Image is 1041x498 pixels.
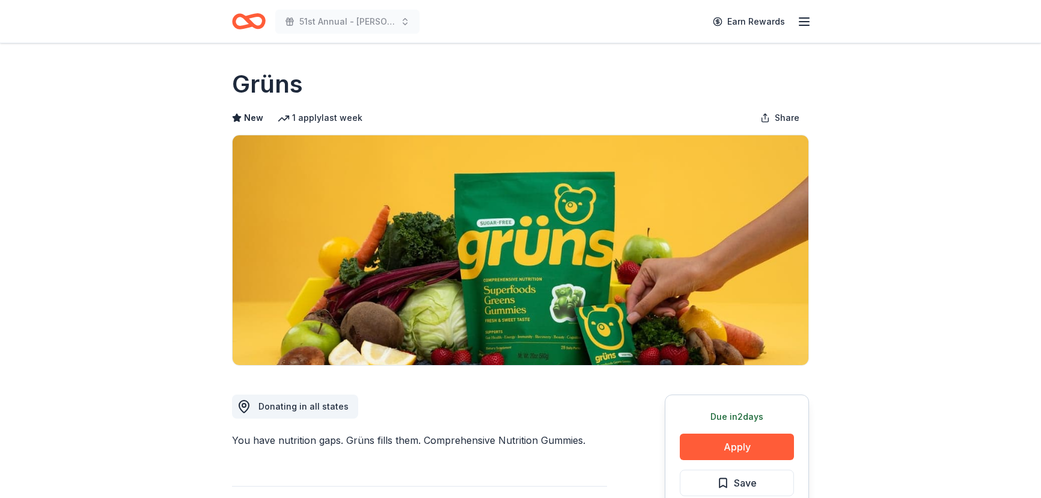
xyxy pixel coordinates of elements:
a: Home [232,7,266,35]
button: Share [751,106,809,130]
span: 51st Annual - [PERSON_NAME] Township Volunteer Fire Company Hog Roast Fundraiser [299,14,395,29]
span: Share [775,111,799,125]
button: 51st Annual - [PERSON_NAME] Township Volunteer Fire Company Hog Roast Fundraiser [275,10,420,34]
div: You have nutrition gaps. Grüns fills them. Comprehensive Nutrition Gummies. [232,433,607,447]
span: Save [734,475,757,491]
span: New [244,111,263,125]
a: Earn Rewards [706,11,792,32]
h1: Grüns [232,67,303,101]
div: Due in 2 days [680,410,794,424]
div: 1 apply last week [278,111,362,125]
button: Apply [680,434,794,460]
img: Image for Grüns [233,135,808,365]
span: Donating in all states [258,401,349,411]
button: Save [680,470,794,496]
